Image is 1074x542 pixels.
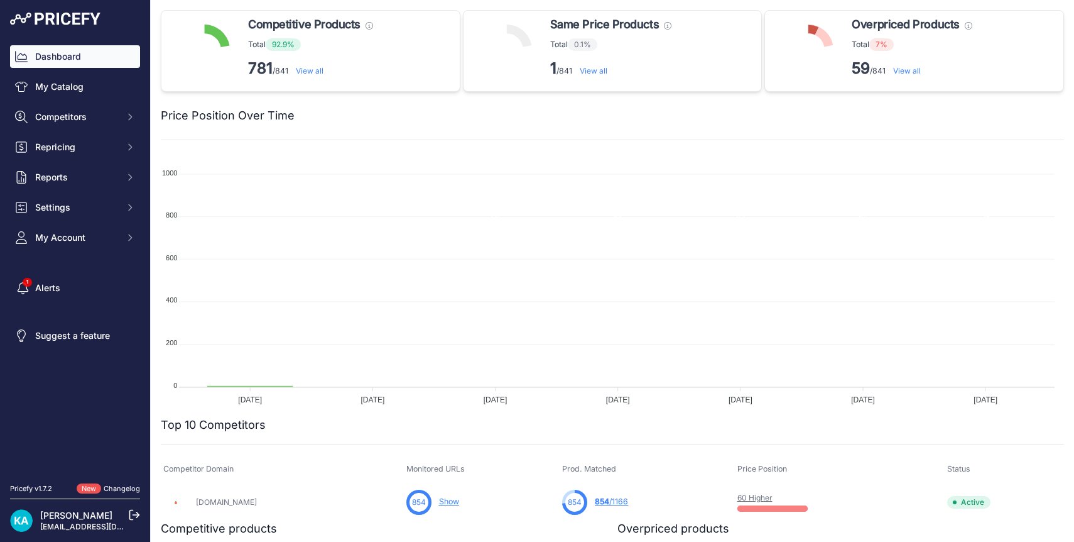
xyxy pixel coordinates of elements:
[406,464,465,473] span: Monitored URLs
[40,522,171,531] a: [EMAIL_ADDRESS][DOMAIN_NAME]
[104,484,140,493] a: Changelog
[10,75,140,98] a: My Catalog
[439,497,459,506] a: Show
[10,226,140,249] button: My Account
[852,38,972,51] p: Total
[10,45,140,468] nav: Sidebar
[412,497,426,508] span: 854
[947,464,970,473] span: Status
[947,496,990,509] span: Active
[248,38,373,51] p: Total
[166,296,177,304] tspan: 400
[10,196,140,219] button: Settings
[248,58,373,79] p: /841
[852,58,972,79] p: /841
[163,464,234,473] span: Competitor Domain
[595,497,628,506] a: 854/1166
[737,464,787,473] span: Price Position
[166,254,177,262] tspan: 600
[869,38,894,51] span: 7%
[161,107,295,124] h2: Price Position Over Time
[296,66,323,75] a: View all
[10,324,140,347] a: Suggest a feature
[974,395,997,404] tspan: [DATE]
[10,106,140,128] button: Competitors
[484,395,507,404] tspan: [DATE]
[35,141,117,153] span: Repricing
[606,395,630,404] tspan: [DATE]
[10,45,140,68] a: Dashboard
[35,111,117,123] span: Competitors
[737,493,773,502] a: 60 Higher
[852,16,959,33] span: Overpriced Products
[550,38,671,51] p: Total
[173,382,177,389] tspan: 0
[196,497,257,507] a: [DOMAIN_NAME]
[40,510,112,521] a: [PERSON_NAME]
[550,16,659,33] span: Same Price Products
[893,66,921,75] a: View all
[161,416,266,434] h2: Top 10 Competitors
[550,59,556,77] strong: 1
[617,520,729,538] h2: Overpriced products
[550,58,671,79] p: /841
[562,464,616,473] span: Prod. Matched
[35,171,117,184] span: Reports
[35,231,117,244] span: My Account
[10,13,100,25] img: Pricefy Logo
[166,211,177,219] tspan: 800
[162,169,177,177] tspan: 1000
[568,38,597,51] span: 0.1%
[10,166,140,189] button: Reports
[568,497,582,508] span: 854
[580,66,607,75] a: View all
[10,484,52,494] div: Pricefy v1.7.2
[248,59,273,77] strong: 781
[361,395,385,404] tspan: [DATE]
[851,395,875,404] tspan: [DATE]
[10,277,140,299] a: Alerts
[161,520,277,538] h2: Competitive products
[10,136,140,158] button: Repricing
[595,497,609,506] span: 854
[35,201,117,214] span: Settings
[729,395,752,404] tspan: [DATE]
[248,16,361,33] span: Competitive Products
[266,38,301,51] span: 92.9%
[166,339,177,346] tspan: 200
[77,484,101,494] span: New
[852,59,870,77] strong: 59
[238,395,262,404] tspan: [DATE]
